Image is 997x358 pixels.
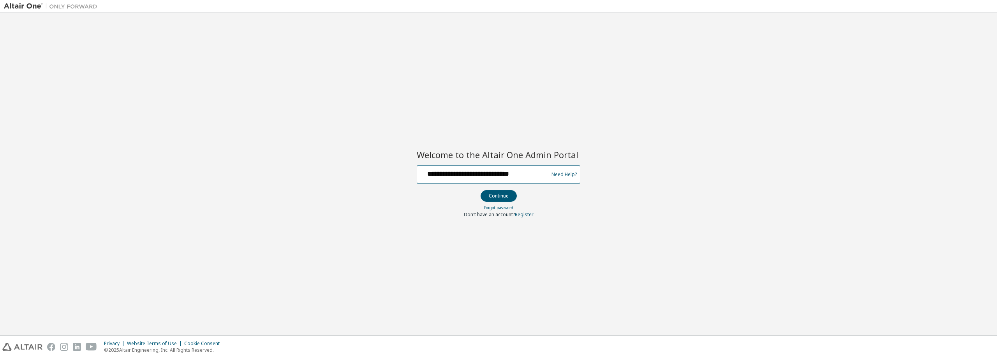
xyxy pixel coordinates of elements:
div: Privacy [104,340,127,347]
span: Don't have an account? [464,211,515,218]
a: Forgot password [484,205,513,210]
img: facebook.svg [47,343,55,351]
div: Cookie Consent [184,340,224,347]
button: Continue [481,190,517,202]
p: © 2025 Altair Engineering, Inc. All Rights Reserved. [104,347,224,353]
a: Register [515,211,534,218]
h2: Welcome to the Altair One Admin Portal [417,149,580,160]
img: youtube.svg [86,343,97,351]
img: instagram.svg [60,343,68,351]
img: altair_logo.svg [2,343,42,351]
img: linkedin.svg [73,343,81,351]
div: Website Terms of Use [127,340,184,347]
img: Altair One [4,2,101,10]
